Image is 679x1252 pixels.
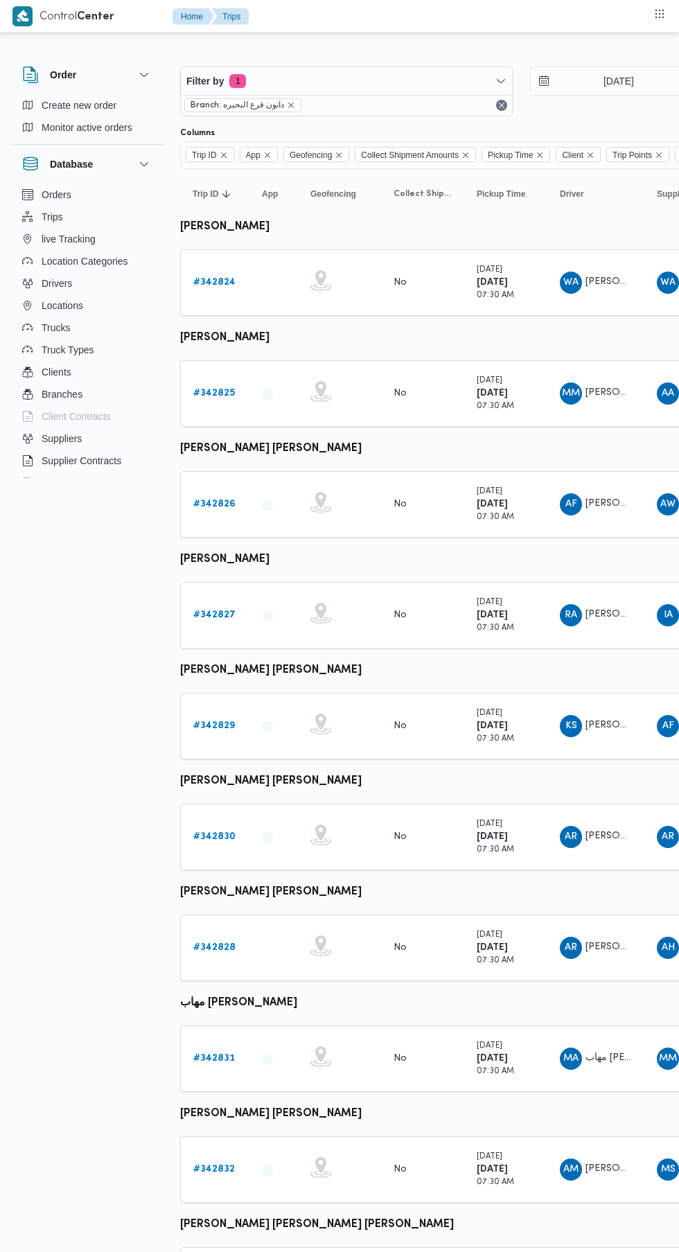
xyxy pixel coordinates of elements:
small: [DATE] [477,931,502,939]
div: Rajab Abadalamunam Bsaioni Shaban [560,604,582,626]
div: No [394,498,407,511]
b: [DATE] [477,500,508,509]
button: Remove Collect Shipment Amounts from selection in this group [461,151,470,159]
button: Remove Pickup Time from selection in this group [536,151,544,159]
b: [PERSON_NAME] [PERSON_NAME] [180,887,362,897]
span: Supplier Contracts [42,452,121,469]
button: Trips [17,206,158,228]
b: # 342826 [193,500,236,509]
div: Muhab Alsaid Shhatah Alamsairi [560,1048,582,1070]
button: Orders [17,184,158,206]
button: Trucks [17,317,158,339]
button: Clients [17,361,158,383]
small: 07:30 AM [477,1068,514,1075]
a: #342832 [193,1161,235,1178]
span: AR [662,826,674,848]
span: Branches [42,386,82,403]
span: Geofencing [283,147,349,162]
button: Remove Geofencing from selection in this group [335,151,343,159]
span: AR [565,826,577,848]
b: [PERSON_NAME] [PERSON_NAME] [180,443,362,454]
button: Client Contracts [17,405,158,427]
span: AW [660,493,676,515]
a: #342825 [193,385,235,402]
div: Amaro Rajab Abadalamunam Muhammad Alshrqaoi [657,826,679,848]
button: Order [22,67,152,83]
div: No [394,720,407,732]
span: live Tracking [42,231,96,247]
span: AA [662,382,674,405]
div: Database [11,184,164,484]
b: [PERSON_NAME] [180,333,270,343]
h3: Order [50,67,76,83]
b: # 342827 [193,610,236,619]
small: 07:30 AM [477,735,514,743]
b: [PERSON_NAME] [PERSON_NAME] [PERSON_NAME] [180,1219,454,1230]
button: Remove Client from selection in this group [586,151,594,159]
small: 07:30 AM [477,624,514,632]
span: Geofencing [310,188,356,200]
span: MA [563,1048,579,1070]
b: Center [77,12,114,22]
div: Msaad Muhammad Athman Ahmad [657,1048,679,1070]
div: Khald Sadiq Abadalihafz Ahmad Aodh [560,715,582,737]
span: IA [664,604,673,626]
div: Ahmad Husam Aldin Saaid Ahmad [657,937,679,959]
small: 07:30 AM [477,846,514,854]
span: WA [660,272,676,294]
small: [DATE] [477,266,502,274]
span: App [246,148,261,163]
button: Drivers [17,272,158,294]
button: Trips [211,8,249,25]
small: [DATE] [477,488,502,495]
b: # 342825 [193,389,235,398]
button: remove selected entity [287,101,295,109]
small: [DATE] [477,377,502,385]
span: [PERSON_NAME] [585,610,664,619]
span: RA [565,604,577,626]
small: [DATE] [477,599,502,606]
span: Suppliers [42,430,82,447]
button: Locations [17,294,158,317]
div: No [394,276,407,289]
span: Truck Types [42,342,94,358]
b: [DATE] [477,1165,508,1174]
span: Client [556,147,601,162]
div: No [394,1052,407,1065]
span: Trip Points [606,147,669,162]
small: 07:30 AM [477,403,514,410]
span: Pickup Time [477,188,525,200]
button: Devices [17,472,158,494]
b: # 342832 [193,1165,235,1174]
div: Ali Abadallah Abadalsmd Aljsamai [657,382,679,405]
button: Geofencing [305,183,374,205]
span: Client [562,148,583,163]
span: App [240,147,278,162]
button: App [256,183,291,205]
b: # 342824 [193,278,236,287]
span: 1 active filters [229,74,246,88]
b: [DATE] [477,943,508,952]
span: Location Categories [42,253,128,270]
img: X8yXhbKr1z7QwAAAABJRU5ErkJggg== [12,6,33,26]
b: [DATE] [477,278,508,287]
span: Branch: دانون فرع البحيره [191,99,284,112]
span: [PERSON_NAME] [585,277,664,286]
button: Remove [493,97,510,114]
span: Trucks [42,319,70,336]
button: Trip IDSorted in descending order [187,183,242,205]
a: #342827 [193,607,236,624]
div: Muhammad Saaid Abadalsmd Aljmsai [657,1158,679,1181]
div: No [394,942,407,954]
span: KS [565,715,577,737]
span: [PERSON_NAME] [585,388,664,397]
button: Database [22,156,152,173]
span: Drivers [42,275,72,292]
small: 07:30 AM [477,1179,514,1186]
label: Columns [180,127,215,139]
span: Client Contracts [42,408,111,425]
b: # 342830 [193,832,236,841]
div: Isalam Aataiah Jab Allah Muhammad [657,604,679,626]
span: Pickup Time [482,147,550,162]
span: Branch: دانون فرع البحيره [184,98,301,112]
